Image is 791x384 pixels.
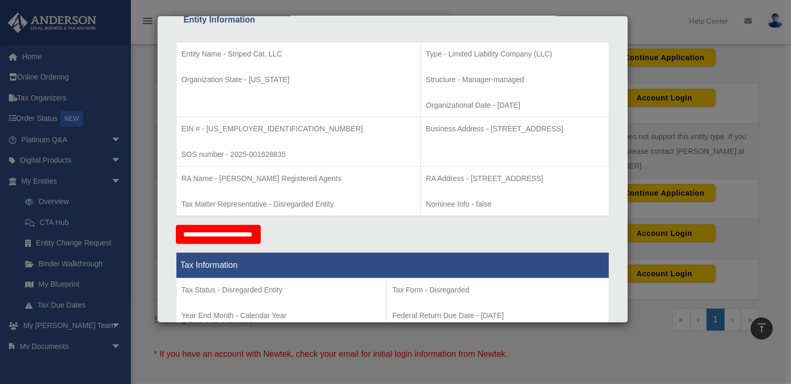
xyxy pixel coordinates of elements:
p: Organizational Date - [DATE] [426,99,604,112]
p: Business Address - [STREET_ADDRESS] [426,122,604,135]
th: Tax Information [176,253,609,278]
div: Entity Information [184,13,601,27]
p: SOS number - 2025-001628835 [182,148,415,161]
p: Organization State - [US_STATE] [182,73,415,86]
p: Type - Limited Liability Company (LLC) [426,48,604,61]
p: RA Address - [STREET_ADDRESS] [426,172,604,185]
p: Structure - Manager-managed [426,73,604,86]
p: Tax Matter Representative - Disregarded Entity [182,198,415,211]
p: Tax Form - Disregarded [392,284,603,297]
td: Tax Period Type - Calendar Year [176,278,387,356]
p: Year End Month - Calendar Year [182,309,382,322]
p: Tax Status - Disregarded Entity [182,284,382,297]
p: Federal Return Due Date - [DATE] [392,309,603,322]
p: RA Name - [PERSON_NAME] Registered Agents [182,172,415,185]
p: Nominee Info - false [426,198,604,211]
p: Entity Name - Striped Cat, LLC [182,48,415,61]
p: EIN # - [US_EMPLOYER_IDENTIFICATION_NUMBER] [182,122,415,135]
